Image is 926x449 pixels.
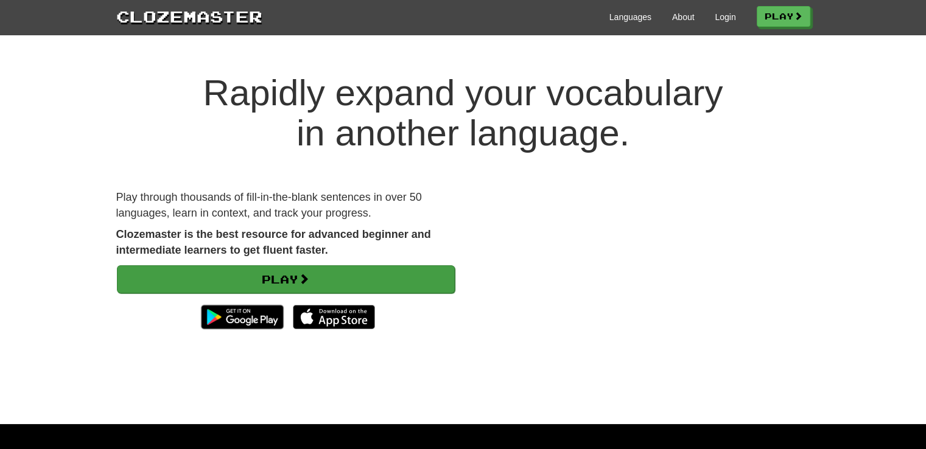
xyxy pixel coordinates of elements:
[195,299,289,335] img: Get it on Google Play
[116,5,262,27] a: Clozemaster
[293,305,375,329] img: Download_on_the_App_Store_Badge_US-UK_135x40-25178aeef6eb6b83b96f5f2d004eda3bffbb37122de64afbaef7...
[715,11,735,23] a: Login
[672,11,695,23] a: About
[609,11,651,23] a: Languages
[116,190,454,221] p: Play through thousands of fill-in-the-blank sentences in over 50 languages, learn in context, and...
[116,228,431,256] strong: Clozemaster is the best resource for advanced beginner and intermediate learners to get fluent fa...
[117,265,455,293] a: Play
[757,6,810,27] a: Play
